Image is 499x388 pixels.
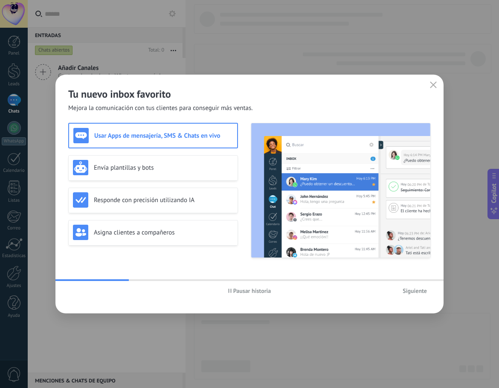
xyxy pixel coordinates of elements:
button: Pausar historia [224,284,275,297]
span: Mejora la comunicación con tus clientes para conseguir más ventas. [68,104,253,113]
h2: Tu nuevo inbox favorito [68,87,431,101]
span: Pausar historia [233,288,271,294]
h3: Responde con precisión utilizando IA [94,196,233,204]
h3: Usar Apps de mensajería, SMS & Chats en vivo [94,132,233,140]
button: Siguiente [399,284,431,297]
h3: Asigna clientes a compañeros [94,229,233,237]
span: Siguiente [403,288,427,294]
h3: Envía plantillas y bots [94,164,233,172]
